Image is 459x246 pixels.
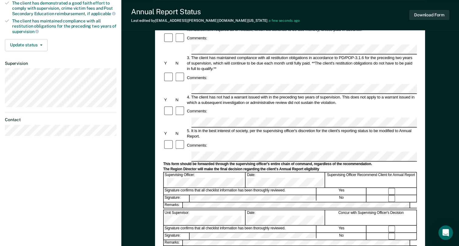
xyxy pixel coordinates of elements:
div: Y [163,131,174,136]
dt: Supervision [5,61,116,66]
div: N [175,97,186,102]
div: Remarks: [164,202,183,208]
div: The Region Director will make the final decision regarding the client's Annual Report eligibility [163,167,417,172]
div: Comments: [186,75,208,80]
div: No [317,195,366,202]
div: The client has maintained compliance with all restitution obligations for the preceding two years of [12,18,116,34]
div: Supervising Officer Recommend Client for Annual Report [326,173,417,188]
span: supervision [12,29,39,34]
div: Comments: [186,35,208,41]
div: Y [163,60,174,66]
div: Comments: [186,142,208,148]
div: Date: [246,173,325,188]
div: No [317,233,366,240]
div: Annual Report Status [131,7,300,16]
div: Concur with Supervising Officer's Decision [326,210,417,225]
div: Open Intercom Messenger [438,225,453,240]
span: a few seconds ago [268,18,300,23]
div: Signature: [164,233,190,240]
div: The client has demonstrated a good faith effort to comply with supervision, crime victim fees and... [12,1,116,16]
div: Remarks: [164,240,183,246]
div: Yes [317,188,366,195]
div: Comments: [186,108,208,114]
div: 5. It is in the best interest of society, per the supervising officer's discretion for the client... [186,128,417,139]
div: Y [163,97,174,102]
div: N [175,60,186,66]
div: Last edited by [EMAIL_ADDRESS][PERSON_NAME][DOMAIN_NAME][US_STATE] [131,18,300,23]
div: 3. The client has maintained compliance with all restitution obligations in accordance to PD/POP-... [186,55,417,71]
div: Unit Supervisor: [164,210,246,225]
div: Supervising Officer: [164,173,246,188]
dt: Contact [5,117,116,122]
div: N [175,131,186,136]
button: Update status [5,39,48,51]
div: Signature confirms that all checklist information has been thoroughly reviewed. [164,188,316,195]
div: This form should be forwarded through the supervising officer's entire chain of command, regardle... [163,162,417,167]
div: Date: [246,210,325,225]
div: Signature: [164,195,190,202]
span: applicable [91,11,116,16]
div: Signature confirms that all checklist information has been thoroughly reviewed. [164,226,316,232]
div: Yes [317,226,366,232]
div: 4. The client has not had a warrant issued with in the preceding two years of supervision. This d... [186,94,417,105]
button: Download Form [409,10,449,20]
